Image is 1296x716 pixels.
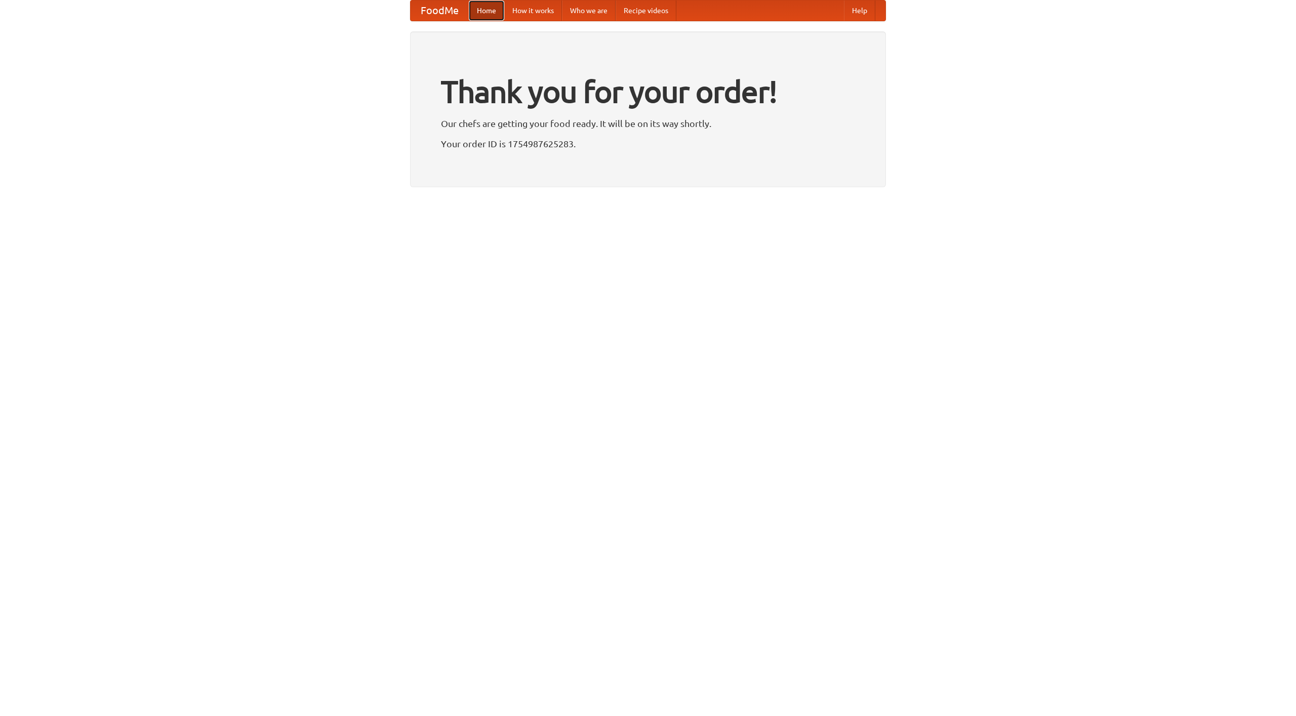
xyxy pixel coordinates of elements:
[844,1,875,21] a: Help
[441,67,855,116] h1: Thank you for your order!
[616,1,676,21] a: Recipe videos
[441,136,855,151] p: Your order ID is 1754987625283.
[504,1,562,21] a: How it works
[469,1,504,21] a: Home
[562,1,616,21] a: Who we are
[441,116,855,131] p: Our chefs are getting your food ready. It will be on its way shortly.
[411,1,469,21] a: FoodMe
